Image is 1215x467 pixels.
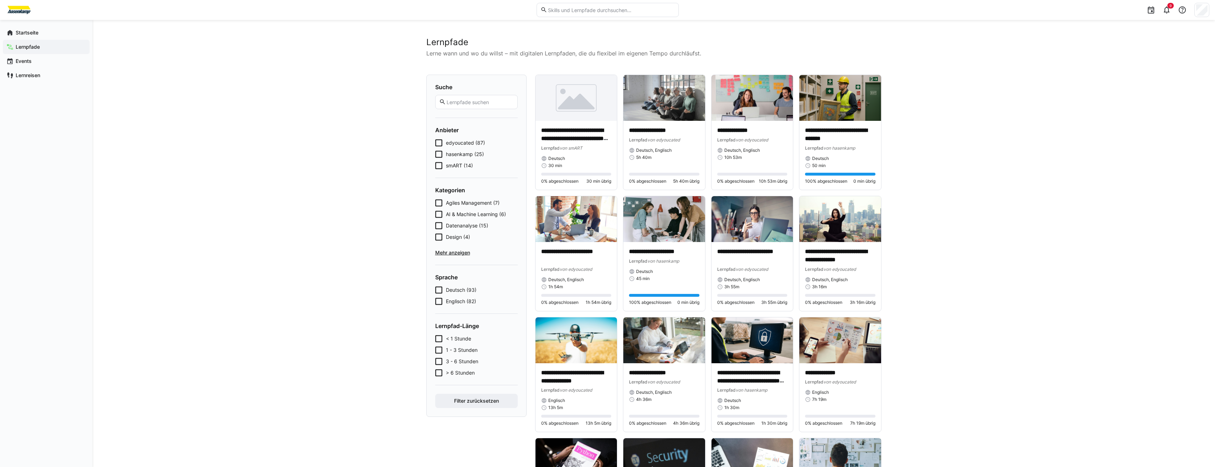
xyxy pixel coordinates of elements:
[560,145,582,151] span: von smART
[853,178,875,184] span: 0 min übrig
[435,394,518,408] button: Filter zurücksetzen
[446,358,478,365] span: 3 - 6 Stunden
[548,156,565,161] span: Deutsch
[629,379,648,385] span: Lernpfad
[586,300,611,305] span: 1h 54m übrig
[435,322,518,329] h4: Lernpfad-Länge
[435,187,518,194] h4: Kategorien
[535,196,617,242] img: image
[761,300,787,305] span: 3h 55m übrig
[446,99,513,105] input: Lernpfade suchen
[712,317,793,363] img: image
[717,420,755,426] span: 0% abgeschlossen
[629,258,648,264] span: Lernpfad
[1169,4,1172,8] span: 9
[548,398,565,403] span: Englisch
[824,267,856,272] span: von edyoucated
[812,397,826,402] span: 7h 19m
[535,317,617,363] img: image
[805,300,842,305] span: 0% abgeschlossen
[623,75,705,121] img: image
[636,269,653,274] span: Deutsch
[629,178,666,184] span: 0% abgeschlossen
[805,420,842,426] span: 0% abgeschlossen
[541,145,560,151] span: Lernpfad
[759,178,787,184] span: 10h 53m übrig
[812,284,827,290] span: 3h 16m
[761,420,787,426] span: 1h 30m übrig
[805,267,824,272] span: Lernpfad
[541,420,579,426] span: 0% abgeschlossen
[724,398,741,403] span: Deutsch
[541,267,560,272] span: Lernpfad
[724,277,760,283] span: Deutsch, Englisch
[717,178,755,184] span: 0% abgeschlossen
[812,156,829,161] span: Deutsch
[446,298,476,305] span: Englisch (82)
[812,390,829,395] span: Englisch
[446,151,484,158] span: hasenkamp (25)
[736,137,768,143] span: von edyoucated
[446,286,476,294] span: Deutsch (93)
[541,178,579,184] span: 0% abgeschlossen
[535,75,617,121] img: image
[824,145,855,151] span: von hasenkamp
[712,75,793,121] img: image
[629,300,671,305] span: 100% abgeschlossen
[426,37,881,48] h2: Lernpfade
[560,387,592,393] span: von edyoucated
[541,387,560,393] span: Lernpfad
[446,199,500,206] span: Agiles Management (7)
[805,178,847,184] span: 100% abgeschlossen
[541,300,579,305] span: 0% abgeschlossen
[717,387,736,393] span: Lernpfad
[724,284,739,290] span: 3h 55m
[548,284,563,290] span: 1h 54m
[446,139,485,146] span: edyoucated (87)
[560,267,592,272] span: von edyoucated
[547,7,675,13] input: Skills und Lernpfade durchsuchen…
[805,145,824,151] span: Lernpfad
[629,420,666,426] span: 0% abgeschlossen
[636,155,651,160] span: 5h 40m
[724,155,742,160] span: 10h 53m
[453,397,500,404] span: Filter zurücksetzen
[636,390,672,395] span: Deutsch, Englisch
[850,420,875,426] span: 7h 19m übrig
[446,369,475,376] span: > 6 Stunden
[717,267,736,272] span: Lernpfad
[736,267,768,272] span: von edyoucated
[446,211,506,218] span: AI & Machine Learning (6)
[548,163,562,168] span: 30 min
[435,84,518,91] h4: Suche
[850,300,875,305] span: 3h 16m übrig
[799,317,881,363] img: image
[648,258,679,264] span: von hasenkamp
[586,178,611,184] span: 30 min übrig
[446,347,478,354] span: 1 - 3 Stunden
[805,379,824,385] span: Lernpfad
[548,277,584,283] span: Deutsch, Englisch
[435,249,518,256] span: Mehr anzeigen
[623,317,705,363] img: image
[636,276,650,281] span: 45 min
[824,379,856,385] span: von edyoucated
[736,387,767,393] span: von hasenkamp
[799,75,881,121] img: image
[724,147,760,153] span: Deutsch, Englisch
[673,420,699,426] span: 4h 36m übrig
[812,277,848,283] span: Deutsch, Englisch
[812,163,826,168] span: 50 min
[677,300,699,305] span: 0 min übrig
[623,196,705,242] img: image
[636,147,672,153] span: Deutsch, Englisch
[435,274,518,281] h4: Sprache
[548,405,563,410] span: 13h 5m
[648,379,680,385] span: von edyoucated
[446,222,488,229] span: Datenanalyse (15)
[648,137,680,143] span: von edyoucated
[435,127,518,134] h4: Anbieter
[717,300,755,305] span: 0% abgeschlossen
[629,137,648,143] span: Lernpfad
[586,420,611,426] span: 13h 5m übrig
